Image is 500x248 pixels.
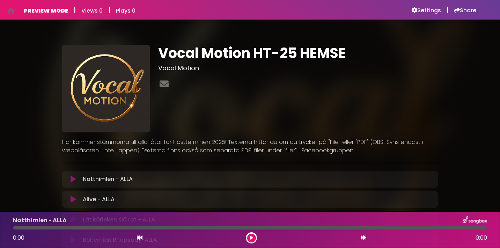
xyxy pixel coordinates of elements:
[476,234,487,242] span: 0:00
[81,7,103,14] h6: Views 0
[463,216,487,225] img: songbox-logo-white.png
[108,6,110,14] h5: |
[412,7,441,14] a: Settings
[116,7,135,14] h6: Plays 0
[158,45,438,61] h1: Vocal Motion HT-25 HEMSE
[62,45,150,132] img: pGlB4Q9wSIK9SaBErEAn
[13,216,67,225] p: Natthimlen - ALLA
[24,7,68,14] h6: PREVIEW MODE
[83,175,133,183] p: Natthimlen - ALLA
[83,195,115,204] p: Alive - ALLA
[74,6,76,14] h5: |
[62,138,438,155] p: Här kommer stämmorna till alla låtar för höstterminen 2025! Texterna hittar du om du trycker på "...
[13,234,24,242] span: 0:00
[158,64,438,72] h3: Vocal Motion
[447,6,449,14] h5: |
[454,7,476,14] a: Share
